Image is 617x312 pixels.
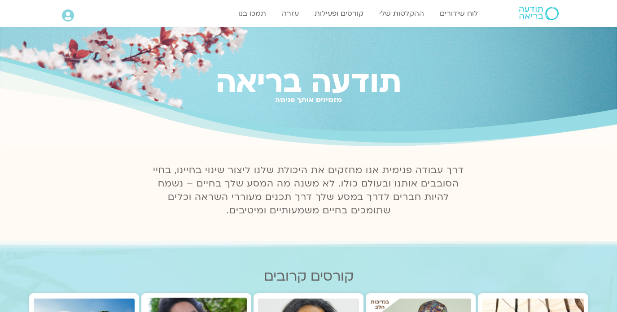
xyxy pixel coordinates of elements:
[29,269,588,284] h2: קורסים קרובים
[519,7,559,20] img: תודעה בריאה
[148,164,469,217] p: דרך עבודה פנימית אנו מחזקים את היכולת שלנו ליצור שינוי בחיינו, בחיי הסובבים אותנו ובעולם כולו. לא...
[310,5,368,22] a: קורסים ופעילות
[435,5,482,22] a: לוח שידורים
[234,5,271,22] a: תמכו בנו
[375,5,429,22] a: ההקלטות שלי
[277,5,303,22] a: עזרה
